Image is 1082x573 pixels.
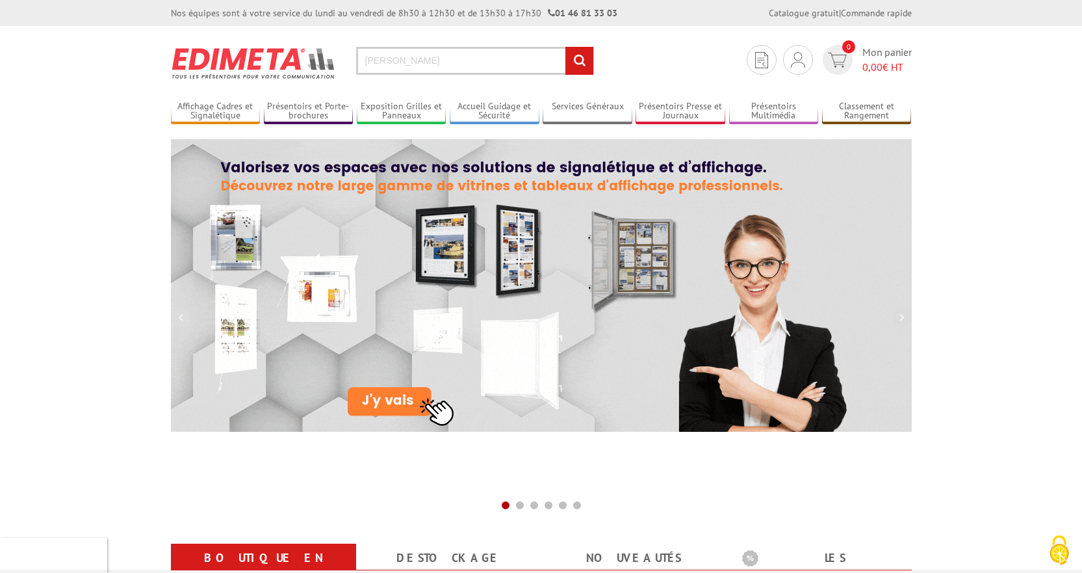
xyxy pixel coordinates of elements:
img: devis rapide [755,52,768,68]
a: Catalogue gratuit [769,7,839,19]
a: nouveautés [557,546,711,570]
a: devis rapide 0 Mon panier 0,00€ HT [819,45,912,75]
a: Affichage Cadres et Signalétique [171,101,261,122]
img: Cookies (fenêtre modale) [1043,534,1076,566]
span: 0,00 [862,60,882,73]
a: Présentoirs Presse et Journaux [636,101,725,122]
img: devis rapide [828,53,847,68]
span: € HT [862,60,912,75]
a: Commande rapide [841,7,912,19]
span: Mon panier [862,45,912,75]
a: Exposition Grilles et Panneaux [357,101,446,122]
strong: 01 46 81 33 03 [548,7,617,19]
a: Destockage [372,546,526,570]
a: Présentoirs Multimédia [729,101,819,122]
input: Rechercher un produit ou une référence... [356,47,594,75]
span: 0 [842,40,855,53]
a: Présentoirs et Porte-brochures [264,101,354,122]
input: rechercher [565,47,593,75]
a: Accueil Guidage et Sécurité [450,101,539,122]
b: Les promotions [742,546,905,572]
div: Nos équipes sont à votre service du lundi au vendredi de 8h30 à 12h30 et de 13h30 à 17h30 [171,7,617,20]
a: Classement et Rangement [822,101,912,122]
button: Cookies (fenêtre modale) [1037,529,1082,573]
img: Présentoir, panneau, stand - Edimeta - PLV, affichage, mobilier bureau, entreprise [171,39,337,87]
div: | [769,7,912,20]
img: devis rapide [791,52,805,68]
a: Services Généraux [543,101,632,122]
